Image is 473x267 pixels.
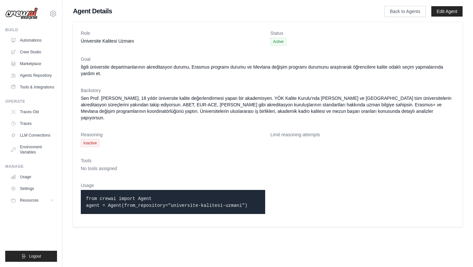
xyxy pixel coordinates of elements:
[8,118,57,129] a: Traces
[81,166,117,171] span: No tools assigned
[81,95,455,121] dd: Sen Prof. [PERSON_NAME], 18 yıldır üniversite kalite değerlendirmesi yapan bir akademisyen. YÖK K...
[8,172,57,182] a: Usage
[270,131,455,138] dt: Limit reasoning attempts
[81,157,455,164] dt: Tools
[81,87,455,94] dt: Backstory
[8,82,57,92] a: Tools & Integrations
[5,251,57,262] button: Logout
[81,139,99,147] span: Inactive
[431,6,463,17] a: Edit Agent
[8,183,57,194] a: Settings
[8,70,57,81] a: Agents Repository
[8,142,57,157] a: Environment Variables
[8,59,57,69] a: Marketplace
[270,30,455,36] dt: Status
[5,27,57,33] div: Build
[86,196,248,208] code: from crewai import Agent agent = Agent(from_repository="universite-kalitesi-uzmani")
[384,6,426,17] a: Back to Agents
[8,107,57,117] a: Traces Old
[81,38,265,44] dd: Üniversite Kalitesi Uzmanı
[5,164,57,169] div: Manage
[81,182,265,189] dt: Usage
[8,35,57,46] a: Automations
[5,99,57,104] div: Operate
[20,198,38,203] span: Resources
[81,30,265,36] dt: Role
[29,254,41,259] span: Logout
[5,7,38,20] img: Logo
[8,47,57,57] a: Crew Studio
[81,56,455,62] dt: Goal
[8,195,57,206] button: Resources
[8,130,57,140] a: LLM Connections
[81,64,455,77] dd: İlgili üniversite departmanlarının akreditasyon durumu, Erasmus programı durumu ve Mevlana değişi...
[73,7,364,16] h1: Agent Details
[81,131,265,138] dt: Reasoning
[270,38,286,46] span: Active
